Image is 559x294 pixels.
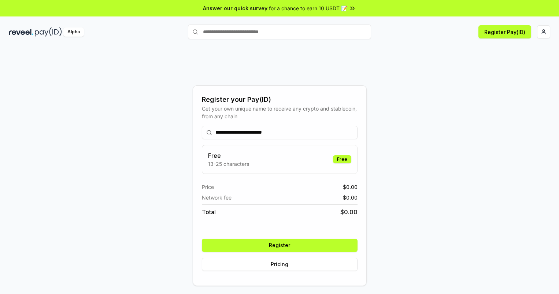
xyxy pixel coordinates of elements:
[202,94,358,105] div: Register your Pay(ID)
[269,4,347,12] span: for a chance to earn 10 USDT 📝
[202,239,358,252] button: Register
[202,258,358,271] button: Pricing
[478,25,531,38] button: Register Pay(ID)
[35,27,62,37] img: pay_id
[343,183,358,191] span: $ 0.00
[63,27,84,37] div: Alpha
[340,208,358,216] span: $ 0.00
[202,105,358,120] div: Get your own unique name to receive any crypto and stablecoin, from any chain
[343,194,358,201] span: $ 0.00
[208,160,249,168] p: 13-25 characters
[202,194,232,201] span: Network fee
[333,155,351,163] div: Free
[208,151,249,160] h3: Free
[203,4,267,12] span: Answer our quick survey
[202,208,216,216] span: Total
[9,27,33,37] img: reveel_dark
[202,183,214,191] span: Price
